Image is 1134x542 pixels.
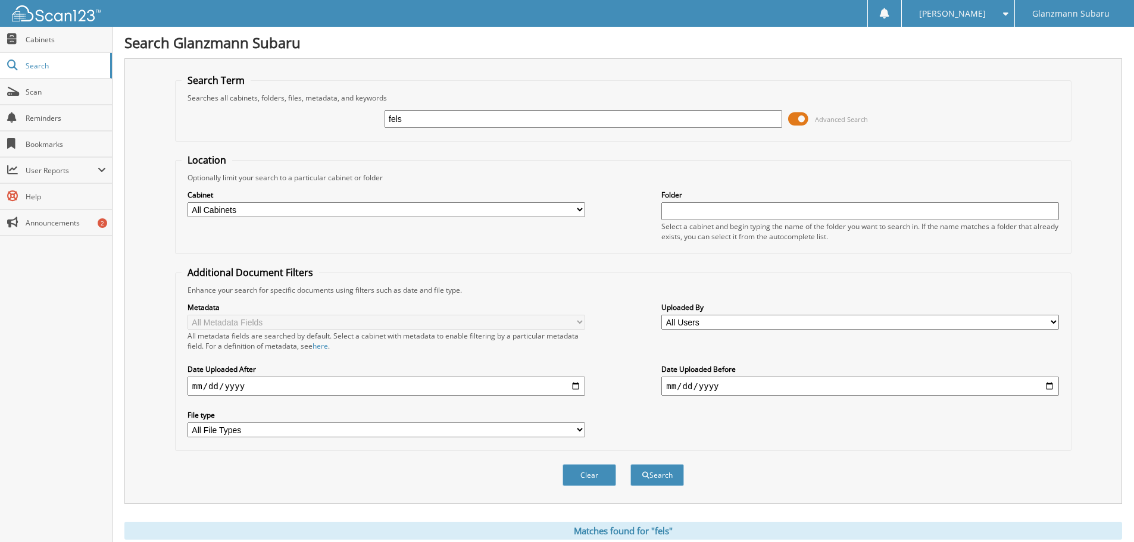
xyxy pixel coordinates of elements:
[815,115,868,124] span: Advanced Search
[124,33,1122,52] h1: Search Glanzmann Subaru
[188,377,585,396] input: start
[26,192,106,202] span: Help
[182,153,232,167] legend: Location
[26,139,106,149] span: Bookmarks
[661,190,1059,200] label: Folder
[661,377,1059,396] input: end
[563,464,616,486] button: Clear
[188,410,585,420] label: File type
[188,190,585,200] label: Cabinet
[661,302,1059,312] label: Uploaded By
[313,341,328,351] a: here
[188,331,585,351] div: All metadata fields are searched by default. Select a cabinet with metadata to enable filtering b...
[630,464,684,486] button: Search
[188,364,585,374] label: Date Uploaded After
[124,522,1122,540] div: Matches found for "fels"
[188,302,585,312] label: Metadata
[661,221,1059,242] div: Select a cabinet and begin typing the name of the folder you want to search in. If the name match...
[182,93,1065,103] div: Searches all cabinets, folders, files, metadata, and keywords
[182,173,1065,183] div: Optionally limit your search to a particular cabinet or folder
[182,266,319,279] legend: Additional Document Filters
[12,5,101,21] img: scan123-logo-white.svg
[26,165,98,176] span: User Reports
[919,10,986,17] span: [PERSON_NAME]
[182,74,251,87] legend: Search Term
[26,113,106,123] span: Reminders
[1032,10,1110,17] span: Glanzmann Subaru
[26,87,106,97] span: Scan
[26,35,106,45] span: Cabinets
[182,285,1065,295] div: Enhance your search for specific documents using filters such as date and file type.
[98,218,107,228] div: 2
[26,218,106,228] span: Announcements
[661,364,1059,374] label: Date Uploaded Before
[26,61,104,71] span: Search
